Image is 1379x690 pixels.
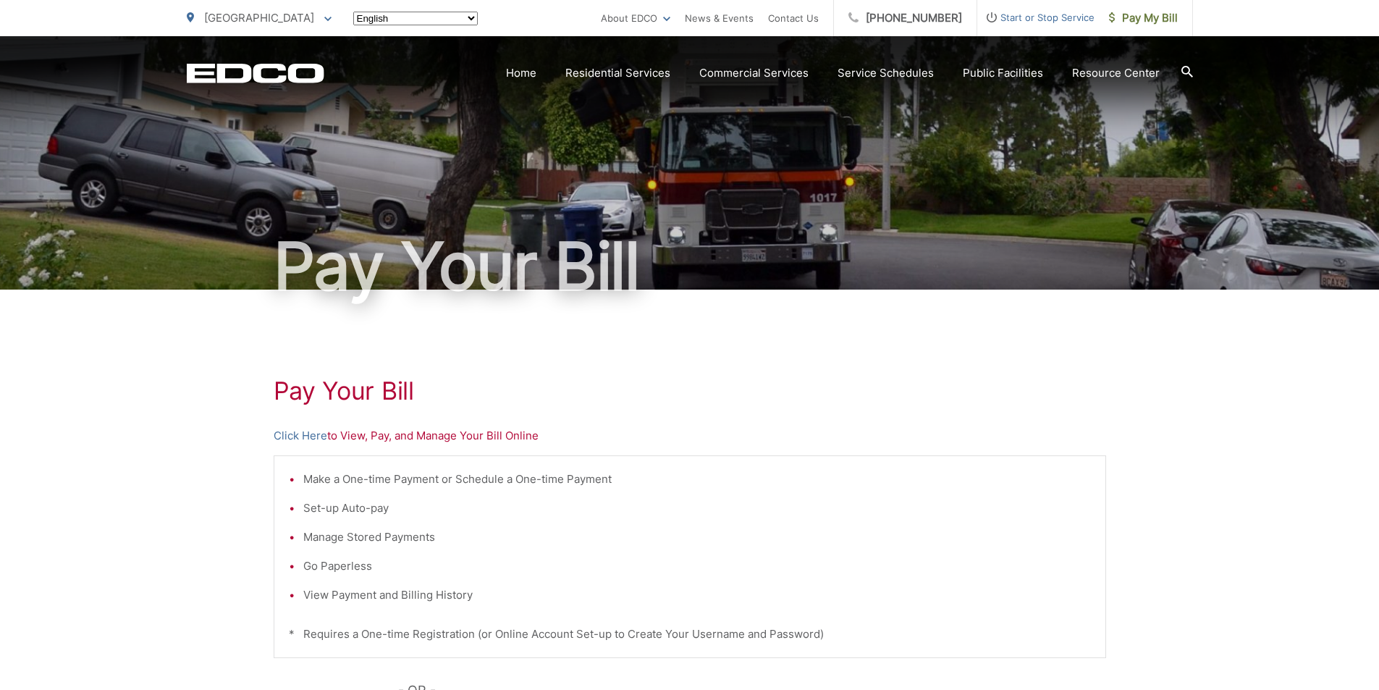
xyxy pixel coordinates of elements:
[303,500,1091,517] li: Set-up Auto-pay
[506,64,536,82] a: Home
[274,427,1106,445] p: to View, Pay, and Manage Your Bill Online
[699,64,809,82] a: Commercial Services
[303,586,1091,604] li: View Payment and Billing History
[289,626,1091,643] p: * Requires a One-time Registration (or Online Account Set-up to Create Your Username and Password)
[838,64,934,82] a: Service Schedules
[601,9,670,27] a: About EDCO
[204,11,314,25] span: [GEOGRAPHIC_DATA]
[187,230,1193,303] h1: Pay Your Bill
[303,558,1091,575] li: Go Paperless
[274,427,327,445] a: Click Here
[963,64,1043,82] a: Public Facilities
[353,12,478,25] select: Select a language
[187,63,324,83] a: EDCD logo. Return to the homepage.
[1072,64,1160,82] a: Resource Center
[274,376,1106,405] h1: Pay Your Bill
[685,9,754,27] a: News & Events
[768,9,819,27] a: Contact Us
[1109,9,1178,27] span: Pay My Bill
[303,529,1091,546] li: Manage Stored Payments
[303,471,1091,488] li: Make a One-time Payment or Schedule a One-time Payment
[565,64,670,82] a: Residential Services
